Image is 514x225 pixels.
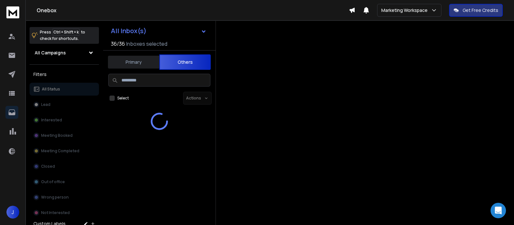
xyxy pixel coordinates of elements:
h1: All Campaigns [35,50,66,56]
button: J [6,206,19,219]
button: All Campaigns [30,46,99,59]
img: logo [6,6,19,18]
button: Get Free Credits [449,4,503,17]
div: Open Intercom Messenger [491,203,506,218]
h3: Filters [30,70,99,79]
button: All Inbox(s) [106,24,212,37]
h1: Onebox [37,6,349,14]
span: Ctrl + Shift + k [52,28,80,36]
h1: All Inbox(s) [111,28,146,34]
button: Others [159,54,211,70]
button: Primary [108,55,159,69]
span: 36 / 36 [111,40,125,48]
label: Select [117,96,129,101]
p: Marketing Workspace [381,7,430,14]
p: Press to check for shortcuts. [40,29,85,42]
p: Get Free Credits [463,7,498,14]
h3: Inboxes selected [126,40,167,48]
